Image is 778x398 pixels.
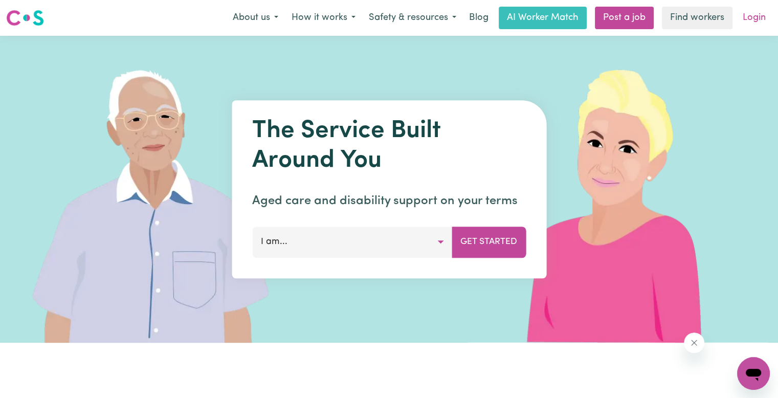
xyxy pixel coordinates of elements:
[463,7,495,29] a: Blog
[252,117,526,175] h1: The Service Built Around You
[499,7,587,29] a: AI Worker Match
[226,7,285,29] button: About us
[362,7,463,29] button: Safety & resources
[6,7,62,15] span: Need any help?
[6,9,44,27] img: Careseekers logo
[285,7,362,29] button: How it works
[595,7,654,29] a: Post a job
[684,333,704,353] iframe: Close message
[252,227,452,257] button: I am...
[662,7,732,29] a: Find workers
[6,6,44,30] a: Careseekers logo
[737,357,770,390] iframe: Button to launch messaging window
[252,192,526,210] p: Aged care and disability support on your terms
[737,7,772,29] a: Login
[452,227,526,257] button: Get Started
